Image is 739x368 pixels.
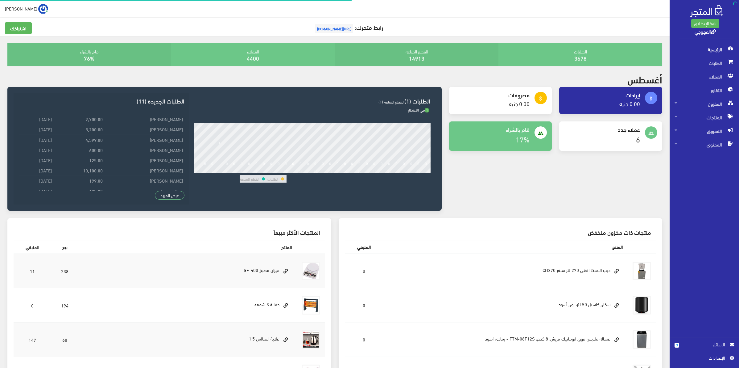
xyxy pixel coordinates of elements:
[255,169,258,173] div: 8
[675,138,734,151] span: المحتوى
[675,70,734,83] span: العملاء
[211,169,213,173] div: 2
[498,43,662,66] div: الطلبات
[89,188,103,194] strong: 125.00
[89,157,103,163] strong: 125.00
[5,4,48,14] a: ... [PERSON_NAME]
[670,83,739,97] a: التقارير
[675,354,734,364] a: اﻹعدادات
[675,343,679,348] span: 3
[84,53,94,63] a: 76%
[19,124,53,134] td: [DATE]
[104,165,184,176] td: [PERSON_NAME]
[345,240,383,253] th: المتبقي
[104,186,184,196] td: Asmaa Amr
[302,296,320,315] img: dfay-3-shmaah.jpg
[425,108,429,113] span: 1
[14,254,51,288] td: 11
[241,169,243,173] div: 6
[19,176,53,186] td: [DATE]
[372,169,377,173] div: 24
[19,155,53,165] td: [DATE]
[89,177,103,184] strong: 199.00
[104,155,184,165] td: [PERSON_NAME]
[19,229,320,235] h3: المنتجات الأكثر مبيعاً
[345,322,383,357] td: 0
[89,146,103,153] strong: 600.00
[383,254,628,288] td: ديب الاسكا افقى 270 لتر سلفر CH270
[378,98,404,105] span: القطع المباعة (1)
[675,83,734,97] span: التقارير
[627,74,662,84] h2: أغسطس
[267,175,279,183] td: الطلبات
[19,134,53,145] td: [DATE]
[335,43,499,66] div: القطع المباعة
[408,106,429,113] span: في الانتظار
[19,165,53,176] td: [DATE]
[343,169,347,173] div: 20
[284,169,288,173] div: 12
[670,43,739,56] a: الرئيسية
[85,116,103,122] strong: 2,700.00
[695,27,716,36] a: القهوجي
[302,330,320,349] img: ghlay-astals-15.jpg
[670,70,739,83] a: العملاء
[516,132,530,146] a: 17%
[350,229,651,235] h3: منتجات ذات مخزون منخفض
[328,169,332,173] div: 18
[299,169,303,173] div: 14
[14,288,51,322] td: 0
[51,240,79,254] th: بيع
[155,191,184,200] a: عرض المزيد
[684,341,725,348] span: الرسائل
[314,21,383,33] a: رابط متجرك:[URL][DOMAIN_NAME]
[636,132,640,146] a: 6
[85,126,103,133] strong: 5,200.00
[383,288,628,322] td: سخان كاسيل 50 لتر، لون أسود
[19,186,53,196] td: [DATE]
[454,126,530,133] h4: قام بالشراء
[79,240,297,254] th: المنتج
[104,176,184,186] td: [PERSON_NAME]
[564,92,640,98] h4: إيرادات
[670,138,739,151] a: المحتوى
[690,5,723,17] img: .
[670,56,739,70] a: الطلبات
[85,136,103,143] strong: 4,599.00
[240,175,260,183] td: القطع المباعة
[564,126,640,133] h4: عملاء جدد
[51,288,79,322] td: 194
[633,330,651,349] img: ghsalh-mlabs-fok-atomatyk-frysh-8-kgm-ftm-08f12s-rmady-asod.png
[670,111,739,124] a: المنتجات
[648,130,654,136] i: people
[675,124,734,138] span: التسويق
[402,169,406,173] div: 28
[14,240,51,254] th: المتبقي
[79,254,297,288] td: ميزان مطبخ SF-400
[383,322,628,357] td: غساله ملابس فوق اتوماتيك فريش، 8 كجم، FTM-08F12S - رمادي اسود
[675,341,734,354] a: 3 الرسائل
[345,254,383,288] td: 0
[675,43,734,56] span: الرئيسية
[633,262,651,280] img: dyb-alaska-afk-270-ltr-slfr-ch270.jpg
[38,4,48,14] img: ...
[315,24,353,33] span: [URL][DOMAIN_NAME]
[83,167,103,174] strong: 10,100.00
[79,288,297,322] td: دفاية 3 شمعه
[670,97,739,111] a: المخزون
[357,169,362,173] div: 22
[19,98,184,104] h3: الطلبات الجديدة (11)
[79,322,297,357] td: غلاية استالس 1.5
[51,254,79,288] td: 238
[7,43,171,66] div: قام بالشراء
[454,92,530,98] h4: مصروفات
[247,53,259,63] a: 4400
[383,240,628,253] th: المنتج
[679,354,725,361] span: اﻹعدادات
[302,262,320,280] img: myzan-dygytal-10-kylo.jpg
[538,130,543,136] i: people
[675,56,734,70] span: الطلبات
[387,169,391,173] div: 26
[104,145,184,155] td: [PERSON_NAME]
[104,134,184,145] td: [PERSON_NAME]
